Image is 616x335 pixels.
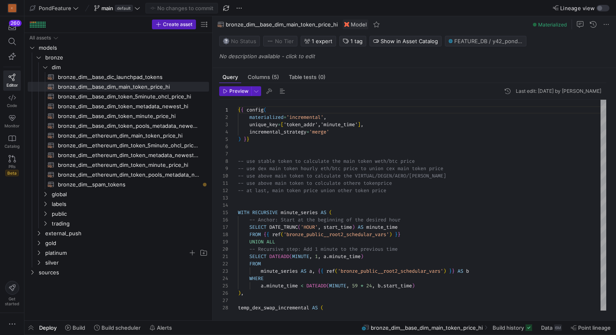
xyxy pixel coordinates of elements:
[39,43,208,53] span: models
[326,253,329,260] span: .
[39,5,71,11] span: PondFeature
[28,180,209,189] a: bronze_dim__spam_tokens​​​​​​​​​​
[219,304,228,311] div: 28
[219,289,228,297] div: 26
[28,53,209,62] div: Press SPACE to select this row.
[537,321,565,335] button: Data6M
[309,129,329,135] span: 'merge'
[329,209,332,216] span: (
[219,216,228,223] div: 16
[381,173,446,179] span: EGEN/AERO/[PERSON_NAME]
[249,114,284,120] span: materialized
[284,114,286,120] span: =
[219,209,228,216] div: 15
[267,38,273,44] img: No tier
[267,38,294,44] span: No Tier
[223,38,256,44] span: No Status
[389,231,392,238] span: )
[28,228,209,238] div: Press SPACE to select this row.
[352,282,358,289] span: 59
[226,21,338,28] span: bronze_dim__base_dim_main_token_price_hi
[249,275,264,282] span: WHERE
[298,224,301,230] span: (
[489,321,536,335] button: Build history
[219,245,228,253] div: 20
[312,268,315,274] span: ,
[222,74,238,80] span: Query
[28,111,209,121] div: Press SPACE to select this row.
[301,282,304,289] span: <
[398,231,400,238] span: }
[28,111,209,121] a: bronze_dim__base_dim_token_minute_price_hi​​​​​​​​​​
[219,187,228,194] div: 12
[28,267,209,277] div: Press SPACE to select this row.
[45,258,208,267] span: silver
[146,321,176,335] button: Alerts
[272,74,279,80] span: (5)
[58,160,200,170] span: bronze_dim__ethereum_dim_token_minute_price_hi​​​​​​​​​​
[58,102,200,111] span: bronze_dim__base_dim_token_metadata_newest_hi​​​​​​​​​​
[28,150,209,160] a: bronze_dim__ethereum_dim_token_metadata_newest_hi​​​​​​​​​​
[248,74,279,80] span: Columns
[28,180,209,189] div: Press SPACE to select this row.
[219,114,228,121] div: 2
[452,268,455,274] span: }
[28,33,209,43] div: Press SPACE to select this row.
[261,282,264,289] span: a
[5,170,19,176] span: Beta
[62,321,89,335] button: Build
[157,324,172,331] span: Alerts
[219,275,228,282] div: 24
[350,38,363,44] span: 1 tag
[326,282,329,289] span: (
[28,170,209,180] div: Press SPACE to select this row.
[219,238,228,245] div: 19
[28,209,209,219] div: Press SPACE to select this row.
[249,224,266,230] span: SELECT
[58,112,200,121] span: bronze_dim__base_dim_token_minute_price_hi​​​​​​​​​​
[321,209,326,216] span: AS
[361,121,363,128] span: ,
[249,246,392,252] span: -- Recursive step: Add 1 minute to the previous ti
[52,209,208,219] span: public
[306,129,309,135] span: =
[361,253,363,260] span: )
[28,92,209,101] a: bronze_dim__base_dim_token_5minute_ohcl_price_hi​​​​​​​​​​
[339,36,366,46] button: 1 tag
[3,131,21,152] a: Catalog
[28,248,209,258] div: Press SPACE to select this row.
[28,101,209,111] a: bronze_dim__base_dim_token_metadata_newest_hi​​​​​​​​​​
[219,136,228,143] div: 5
[3,20,21,34] button: 260
[244,136,246,142] span: }
[3,1,21,15] a: C
[58,72,200,82] span: bronze_dim__base_dic_launchpad_tokens​​​​​​​​​​
[28,3,81,13] button: PondFeature
[219,180,228,187] div: 11
[249,217,392,223] span: -- Anchor: Start at the beginning of the desired h
[28,160,209,170] div: Press SPACE to select this row.
[115,5,133,11] span: default
[249,129,306,135] span: incremental_strategy
[289,74,326,80] span: Table tests
[58,131,200,140] span: bronze_dim__ethereum_dim_main_token_price_hi​​​​​​​​​​
[238,136,241,142] span: )
[381,165,443,172] span: n cex main token price
[378,282,381,289] span: b
[323,224,352,230] span: start_time
[249,261,261,267] span: FROM
[381,187,386,194] span: ce
[8,4,16,12] div: C
[329,253,361,260] span: minute_time
[493,324,524,331] span: Build history
[326,268,335,274] span: ref
[238,209,249,216] span: WITH
[301,268,306,274] span: AS
[412,282,415,289] span: )
[58,121,200,131] span: bronze_dim__base_dim_token_pools_metadata_newest_i​​​​​​​​​​
[9,164,15,169] span: PRs
[269,224,298,230] span: DATE_TRUNC
[263,36,297,46] button: No tierNo Tier
[28,219,209,228] div: Press SPACE to select this row.
[238,187,381,194] span: -- at last, main token price union other token pri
